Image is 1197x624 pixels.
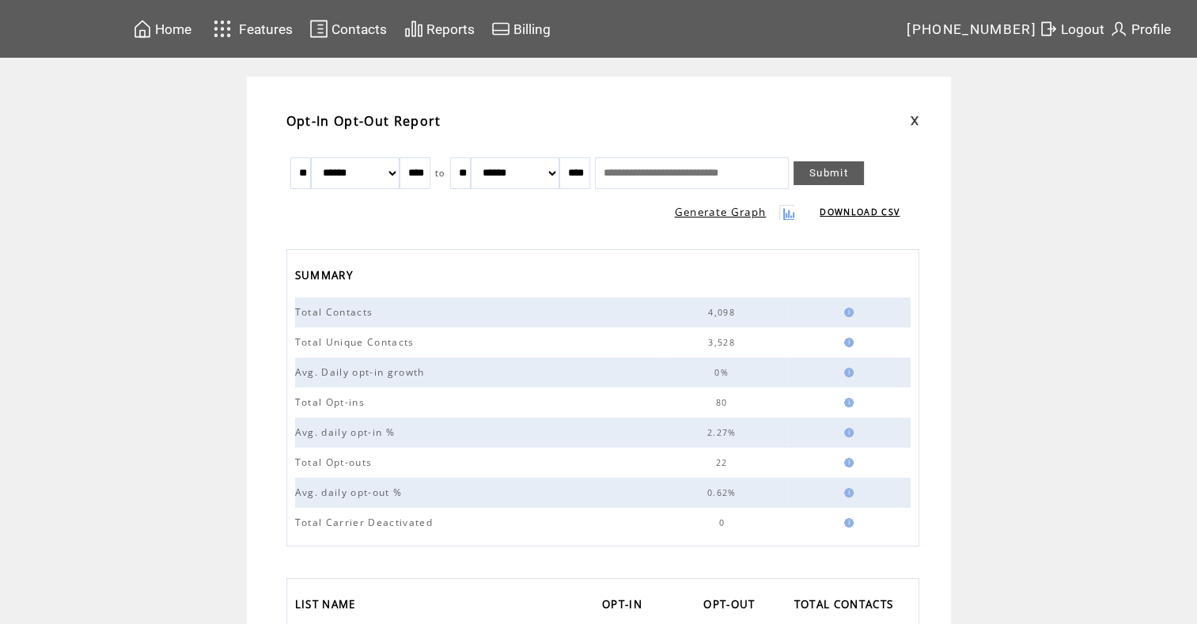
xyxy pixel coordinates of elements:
[839,368,854,377] img: help.gif
[295,593,364,619] a: LIST NAME
[491,19,510,39] img: creidtcard.svg
[295,395,369,409] span: Total Opt-ins
[155,21,191,37] span: Home
[307,17,389,41] a: Contacts
[1107,17,1173,41] a: Profile
[714,367,733,378] span: 0%
[794,593,902,619] a: TOTAL CONTACTS
[839,398,854,407] img: help.gif
[820,206,900,217] a: DOWNLOAD CSV
[489,17,553,41] a: Billing
[426,21,475,37] span: Reports
[839,428,854,437] img: help.gif
[602,593,646,619] span: OPT-IN
[708,307,739,318] span: 4,098
[295,305,377,319] span: Total Contacts
[839,338,854,347] img: help.gif
[295,593,360,619] span: LIST NAME
[286,112,441,130] span: Opt-In Opt-Out Report
[295,425,399,439] span: Avg. daily opt-in %
[839,488,854,497] img: help.gif
[839,458,854,467] img: help.gif
[707,487,741,498] span: 0.62%
[794,161,864,185] a: Submit
[839,518,854,528] img: help.gif
[675,205,767,219] a: Generate Graph
[718,517,728,528] span: 0
[703,593,763,619] a: OPT-OUT
[1061,21,1104,37] span: Logout
[239,21,293,37] span: Features
[716,457,732,468] span: 22
[708,337,739,348] span: 3,528
[435,168,445,179] span: to
[295,486,407,499] span: Avg. daily opt-out %
[331,21,387,37] span: Contacts
[295,365,429,379] span: Avg. Daily opt-in growth
[206,13,296,44] a: Features
[839,308,854,317] img: help.gif
[1039,19,1058,39] img: exit.svg
[133,19,152,39] img: home.svg
[1036,17,1107,41] a: Logout
[402,17,477,41] a: Reports
[1109,19,1128,39] img: profile.svg
[1131,21,1171,37] span: Profile
[309,19,328,39] img: contacts.svg
[602,593,650,619] a: OPT-IN
[703,593,759,619] span: OPT-OUT
[707,427,741,438] span: 2.27%
[716,397,732,408] span: 80
[794,593,898,619] span: TOTAL CONTACTS
[295,456,377,469] span: Total Opt-outs
[513,21,551,37] span: Billing
[404,19,423,39] img: chart.svg
[907,21,1036,37] span: [PHONE_NUMBER]
[131,17,194,41] a: Home
[295,516,437,529] span: Total Carrier Deactivated
[295,335,419,349] span: Total Unique Contacts
[295,264,357,290] span: SUMMARY
[209,16,237,42] img: features.svg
